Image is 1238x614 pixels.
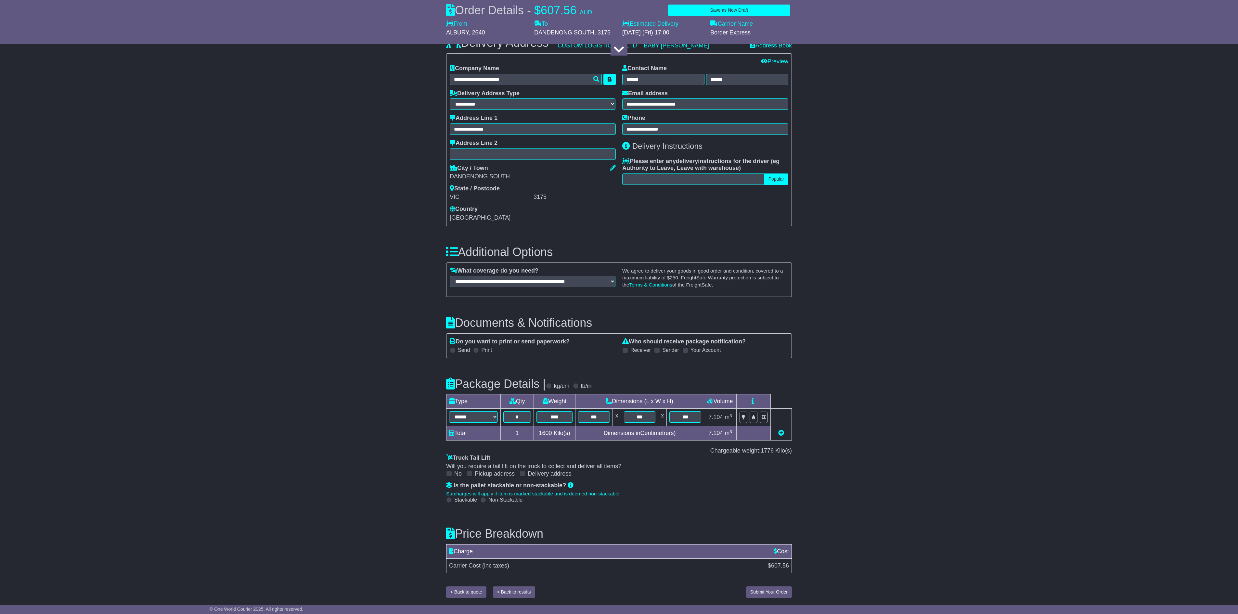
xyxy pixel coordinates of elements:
[539,430,552,436] span: 1600
[446,246,792,259] h3: Additional Options
[622,158,780,172] span: eg Authority to Leave, Leave with warehouse
[446,527,792,540] h3: Price Breakdown
[729,429,732,434] sup: 3
[575,394,704,409] td: Dimensions (L x W x H)
[446,586,486,598] button: < Back to quote
[469,29,485,36] span: , 2640
[746,586,792,598] button: Submit Your Order
[629,282,672,288] a: Terms & Conditions
[729,413,732,418] sup: 3
[454,470,462,478] label: No
[450,214,510,221] span: [GEOGRAPHIC_DATA]
[450,206,478,213] label: Country
[446,377,546,390] h3: Package Details |
[534,194,616,201] div: 3175
[761,447,774,454] span: 1776
[446,316,792,329] h3: Documents & Notifications
[690,347,721,353] label: Your Account
[493,586,535,598] button: < Back to results
[450,65,499,72] label: Company Name
[554,383,570,390] label: kg/cm
[446,20,467,28] label: From
[454,482,566,489] span: Is the pallet stackable or non-stackable?
[528,470,571,478] label: Delivery address
[676,158,698,164] span: delivery
[704,394,736,409] td: Volume
[454,497,477,503] label: Stackable
[449,562,481,569] span: Carrier Cost
[446,447,792,454] div: Chargeable weight: Kilo(s)
[541,4,576,17] span: 607.56
[446,394,501,409] td: Type
[534,20,548,28] label: To
[450,338,570,345] label: Do you want to print or send paperwork?
[482,562,509,569] span: (inc taxes)
[481,347,492,353] label: Print
[210,607,303,612] span: © One World Courier 2025. All rights reserved.
[501,394,534,409] td: Qty
[594,29,611,36] span: , 3175
[622,268,783,288] small: We agree to deliver your goods in good order and condition, covered to a maximum liability of $ ....
[450,165,488,172] label: City / Town
[446,491,792,497] div: Surcharges will apply if item is marked stackable and is deemed non-stackable.
[622,158,788,172] label: Please enter any instructions for the driver ( )
[761,58,788,65] a: Preview
[446,454,490,462] label: Truck Tail Lift
[488,497,522,503] label: Non-Stackable
[475,470,515,478] label: Pickup address
[768,562,789,569] span: $607.56
[534,426,575,441] td: Kilo(s)
[450,194,532,201] div: VIC
[630,347,651,353] label: Receiver
[765,544,792,558] td: Cost
[446,3,592,17] div: Order Details -
[778,430,784,436] a: Add new item
[622,29,704,36] div: [DATE] (Fri) 17:00
[613,409,621,426] td: x
[534,4,541,17] span: $
[622,115,645,122] label: Phone
[622,338,746,345] label: Who should receive package notification?
[764,173,788,185] button: Popular
[450,267,538,275] label: What coverage do you need?
[725,430,732,436] span: m
[622,20,704,28] label: Estimated Delivery
[458,347,470,353] label: Send
[710,29,792,36] div: Border Express
[446,544,765,558] td: Charge
[632,142,703,150] span: Delivery Instructions
[670,275,678,280] span: 250
[501,426,534,441] td: 1
[446,463,792,470] div: Will you require a tail lift on the truck to collect and deliver all items?
[622,90,668,97] label: Email address
[668,5,790,16] button: Save as New Draft
[581,383,592,390] label: lb/in
[446,426,501,441] td: Total
[450,140,497,147] label: Address Line 2
[450,173,616,180] div: DANDENONG SOUTH
[534,29,594,36] span: DANDENONG SOUTH
[575,426,704,441] td: Dimensions in Centimetre(s)
[622,65,667,72] label: Contact Name
[662,347,679,353] label: Sender
[450,185,500,192] label: State / Postcode
[750,589,788,595] span: Submit Your Order
[710,20,753,28] label: Carrier Name
[534,394,575,409] td: Weight
[708,430,723,436] span: 7.104
[708,414,723,420] span: 7.104
[446,29,469,36] span: ALBURY
[658,409,667,426] td: x
[450,115,497,122] label: Address Line 1
[725,414,732,420] span: m
[450,90,520,97] label: Delivery Address Type
[580,9,592,16] span: AUD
